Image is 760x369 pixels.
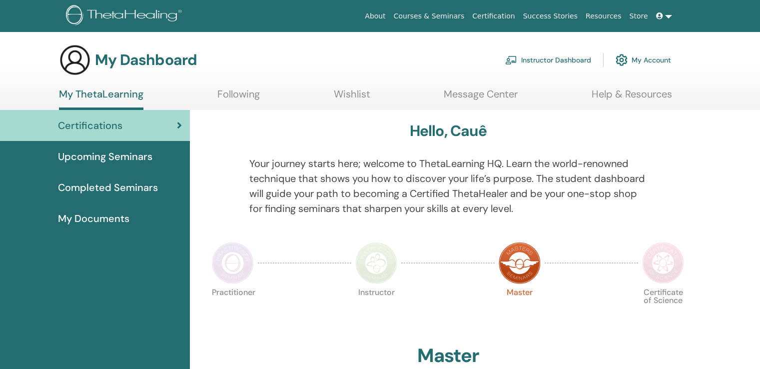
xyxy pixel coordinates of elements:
img: Certificate of Science [642,242,684,284]
a: Message Center [444,88,518,107]
h3: My Dashboard [95,51,197,69]
a: About [361,7,389,25]
p: Practitioner [212,288,254,330]
a: My Account [616,49,671,71]
a: Following [217,88,260,107]
a: Resources [582,7,626,25]
span: Upcoming Seminars [58,149,152,164]
p: Your journey starts here; welcome to ThetaLearning HQ. Learn the world-renowned technique that sh... [249,156,647,216]
p: Master [499,288,541,330]
img: chalkboard-teacher.svg [505,55,517,64]
img: logo.png [66,5,185,27]
a: Instructor Dashboard [505,49,591,71]
a: Store [626,7,652,25]
span: Certifications [58,118,122,133]
a: Wishlist [334,88,370,107]
img: cog.svg [616,51,628,68]
a: Certification [468,7,519,25]
h3: Hello, Cauê [410,122,487,140]
a: Success Stories [519,7,582,25]
p: Certificate of Science [642,288,684,330]
a: Help & Resources [592,88,672,107]
p: Instructor [355,288,397,330]
a: My ThetaLearning [59,88,143,110]
span: Completed Seminars [58,180,158,195]
img: Instructor [355,242,397,284]
a: Courses & Seminars [390,7,469,25]
span: My Documents [58,211,129,226]
img: generic-user-icon.jpg [59,44,91,76]
h2: Master [417,344,479,367]
img: Practitioner [212,242,254,284]
img: Master [499,242,541,284]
